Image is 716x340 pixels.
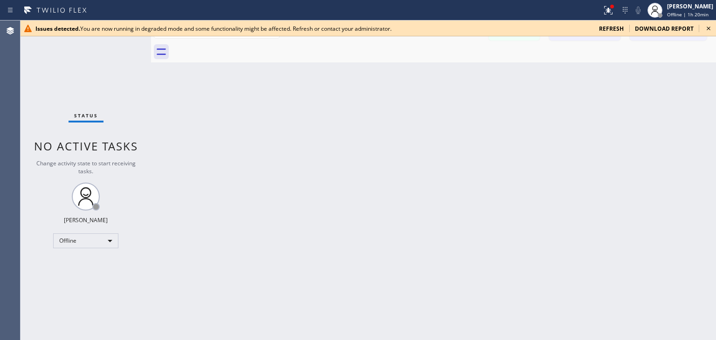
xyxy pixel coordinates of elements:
span: Status [74,112,98,119]
div: [PERSON_NAME] [64,216,108,224]
div: Offline [53,233,118,248]
div: [PERSON_NAME] [667,2,713,10]
button: Mute [632,4,645,17]
span: Offline | 1h 20min [667,11,709,18]
div: You are now running in degraded mode and some functionality might be affected. Refresh or contact... [35,25,592,33]
span: Change activity state to start receiving tasks. [36,159,136,175]
span: No active tasks [34,138,138,154]
span: refresh [599,25,624,33]
b: Issues detected. [35,25,80,33]
span: download report [635,25,694,33]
